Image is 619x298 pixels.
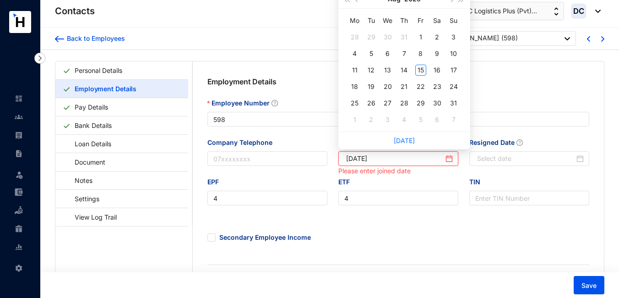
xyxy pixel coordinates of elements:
li: Loan [7,201,29,220]
li: Reports [7,238,29,256]
label: Resigned Date [469,138,529,148]
img: arrow-backward-blue.96c47016eac47e06211658234db6edf5.svg [55,36,64,42]
div: 3 [382,114,393,125]
button: MAC Logistics Plus (Pvt)... [450,2,564,20]
input: Resigned Date [477,154,575,164]
label: Company Telephone [207,138,279,148]
td: 2025-09-07 [445,111,462,128]
div: 8 [415,48,426,59]
p: ( 598 ) [501,33,518,45]
div: 31 [448,98,459,109]
img: chevron-left-blue.0fda5800d0a05439ff8ddef8047136d5.svg [587,36,590,42]
td: 2025-09-02 [363,111,380,128]
label: EPF [207,177,225,187]
div: 27 [382,98,393,109]
input: Employee Number [207,112,393,127]
div: [PERSON_NAME] [446,33,499,43]
div: 18 [349,81,360,92]
span: MAC Logistics Plus (Pvt)... [457,6,537,16]
input: EPF [207,191,327,205]
td: 2025-08-11 [347,62,363,78]
td: 2025-08-04 [347,45,363,62]
div: 28 [349,32,360,43]
div: 9 [432,48,443,59]
input: ETF [338,191,458,205]
div: 17 [448,65,459,76]
img: report-unselected.e6a6b4230fc7da01f883.svg [15,243,23,251]
div: 31 [399,32,410,43]
td: 2025-08-26 [363,95,380,111]
div: 3 [448,32,459,43]
div: 30 [432,98,443,109]
td: 2025-08-17 [445,62,462,78]
div: 4 [349,48,360,59]
input: Company Telephone [207,151,327,166]
a: Pay Details [71,98,112,116]
th: Sa [429,12,445,29]
div: 7 [399,48,410,59]
div: 30 [382,32,393,43]
td: 2025-08-25 [347,95,363,111]
td: 2025-08-23 [429,78,445,95]
div: 13 [382,65,393,76]
img: people-unselected.118708e94b43a90eceab.svg [15,113,23,121]
td: 2025-08-03 [445,29,462,45]
span: DC [573,7,584,15]
td: 2025-07-29 [363,29,380,45]
img: leave-unselected.2934df6273408c3f84d9.svg [15,170,24,179]
td: 2025-08-29 [413,95,429,111]
div: 4 [399,114,410,125]
td: 2025-08-08 [413,45,429,62]
a: Back to Employees [55,34,125,43]
span: question-circle [516,139,523,146]
li: Gratuity [7,220,29,238]
div: 26 [366,98,377,109]
div: 2 [366,114,377,125]
td: 2025-08-24 [445,78,462,95]
li: Expenses [7,183,29,201]
p: Contacts [55,5,95,17]
div: Back to Employees [64,34,125,43]
td: 2025-08-20 [380,78,396,95]
div: 20 [382,81,393,92]
td: 2025-08-18 [347,78,363,95]
div: 22 [415,81,426,92]
td: 2025-08-27 [380,95,396,111]
div: Please enter joined date [338,166,458,176]
a: View Log Trail [63,208,120,226]
a: Loan Details [63,134,114,153]
td: 2025-08-28 [396,95,413,111]
td: 2025-08-02 [429,29,445,45]
li: Contracts [7,144,29,163]
span: question-circle [271,100,278,106]
a: Notes [63,171,96,190]
td: 2025-08-31 [445,95,462,111]
div: 28 [399,98,410,109]
div: 1 [415,32,426,43]
input: Company Email [404,112,589,127]
a: Employment Details [71,79,140,98]
div: 25 [349,98,360,109]
th: Mo [347,12,363,29]
div: 29 [415,98,426,109]
td: 2025-08-21 [396,78,413,95]
td: 2025-08-12 [363,62,380,78]
td: 2025-08-19 [363,78,380,95]
th: Su [445,12,462,29]
td: 2025-08-06 [380,45,396,62]
button: Save [574,276,604,294]
label: TIN [469,177,487,187]
div: 15 [415,65,426,76]
td: 2025-08-15 [413,62,429,78]
td: 2025-08-05 [363,45,380,62]
a: [DATE] [394,137,415,144]
th: Fr [413,12,429,29]
div: 11 [349,65,360,76]
div: 10 [448,48,459,59]
img: settings-unselected.1febfda315e6e19643a1.svg [15,264,23,272]
img: up-down-arrow.74152d26bf9780fbf563ca9c90304185.svg [554,7,559,16]
th: Th [396,12,413,29]
img: loan-unselected.d74d20a04637f2d15ab5.svg [15,206,23,215]
div: 5 [366,48,377,59]
td: 2025-09-01 [347,111,363,128]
